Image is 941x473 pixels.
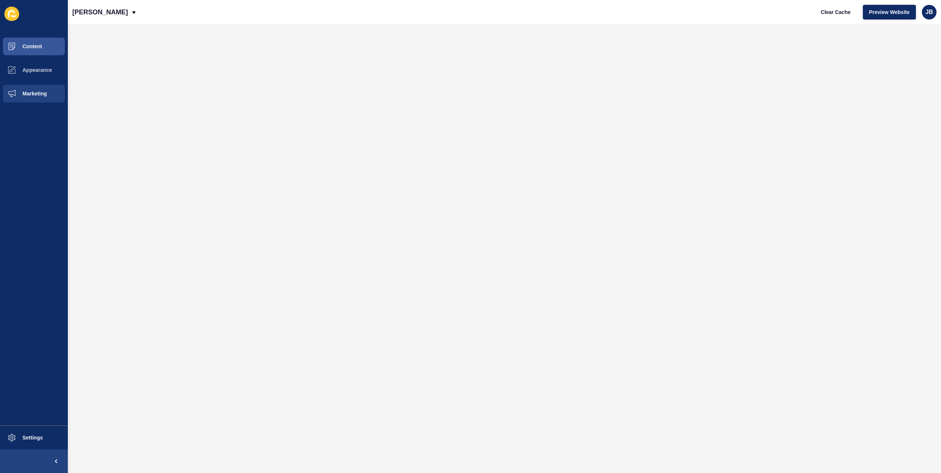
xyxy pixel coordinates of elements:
[72,3,128,21] p: [PERSON_NAME]
[863,5,916,20] button: Preview Website
[815,5,857,20] button: Clear Cache
[926,8,933,16] span: JB
[821,8,851,16] span: Clear Cache
[869,8,910,16] span: Preview Website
